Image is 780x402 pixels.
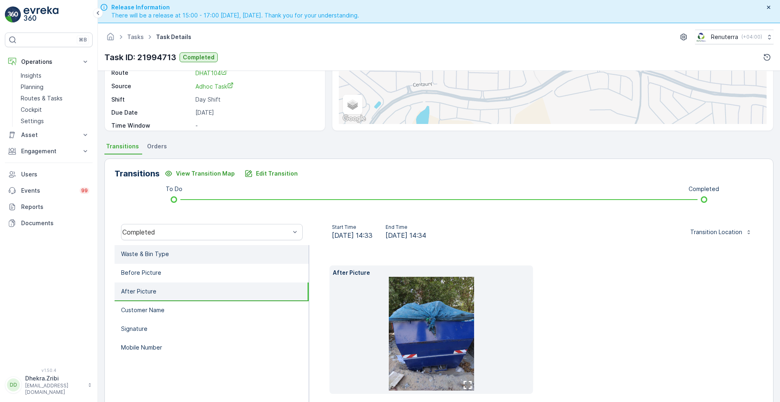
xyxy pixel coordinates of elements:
[183,53,214,61] p: Completed
[25,382,84,395] p: [EMAIL_ADDRESS][DOMAIN_NAME]
[21,187,75,195] p: Events
[176,169,235,178] p: View Transition Map
[685,226,757,239] button: Transition Location
[5,143,93,159] button: Engagement
[5,374,93,395] button: DDDhekra.Zribi[EMAIL_ADDRESS][DOMAIN_NAME]
[21,219,89,227] p: Documents
[256,169,298,178] p: Edit Transition
[695,33,708,41] img: Screenshot_2024-07-26_at_13.33.01.png
[5,368,93,373] span: v 1.50.4
[115,167,160,180] p: Transitions
[166,185,182,193] p: To Do
[195,70,227,76] span: DHAT104
[389,277,474,391] img: 5316b468ce404dd59945af49b03681a6.jpg
[121,306,165,314] p: Customer Name
[5,54,93,70] button: Operations
[111,69,192,77] p: Route
[21,72,41,80] p: Insights
[741,34,762,40] p: ( +04:00 )
[180,52,218,62] button: Completed
[711,33,738,41] p: Renuterra
[17,115,93,127] a: Settings
[333,269,530,277] p: After Picture
[21,58,76,66] p: Operations
[195,122,316,130] p: -
[154,33,193,41] span: Task Details
[341,113,368,124] img: Google
[21,94,63,102] p: Routes & Tasks
[341,113,368,124] a: Open this area in Google Maps (opens a new window)
[21,131,76,139] p: Asset
[21,117,44,125] p: Settings
[17,81,93,93] a: Planning
[111,109,192,117] p: Due Date
[5,166,93,183] a: Users
[195,109,316,117] p: [DATE]
[695,30,773,44] button: Renuterra(+04:00)
[240,167,303,180] button: Edit Transition
[7,378,20,391] div: DD
[386,224,426,230] p: End Time
[344,96,362,113] a: Layers
[332,224,373,230] p: Start Time
[127,33,144,40] a: Tasks
[21,170,89,178] p: Users
[195,82,316,91] a: Adhoc Task
[121,250,169,258] p: Waste & Bin Type
[690,228,742,236] p: Transition Location
[21,83,43,91] p: Planning
[21,203,89,211] p: Reports
[106,35,115,42] a: Homepage
[5,7,21,23] img: logo
[17,70,93,81] a: Insights
[121,325,147,333] p: Signature
[195,96,316,104] p: Day Shift
[5,127,93,143] button: Asset
[111,3,359,11] span: Release Information
[111,96,192,104] p: Shift
[21,106,42,114] p: Cockpit
[5,199,93,215] a: Reports
[111,11,359,20] span: There will be a release at 15:00 - 17:00 [DATE], [DATE]. Thank you for your understanding.
[104,51,176,63] p: Task ID: 21994713
[106,142,139,150] span: Transitions
[81,187,88,194] p: 99
[121,343,162,352] p: Mobile Number
[386,230,426,240] span: [DATE] 14:34
[689,185,719,193] p: Completed
[111,82,192,91] p: Source
[79,37,87,43] p: ⌘B
[5,215,93,231] a: Documents
[5,183,93,199] a: Events99
[332,230,373,240] span: [DATE] 14:33
[121,269,161,277] p: Before Picture
[111,122,192,130] p: Time Window
[21,147,76,155] p: Engagement
[122,228,290,236] div: Completed
[121,287,156,296] p: After Picture
[17,93,93,104] a: Routes & Tasks
[24,7,58,23] img: logo_light-DOdMpM7g.png
[147,142,167,150] span: Orders
[25,374,84,382] p: Dhekra.Zribi
[17,104,93,115] a: Cockpit
[195,83,234,90] span: Adhoc Task
[195,69,316,77] a: DHAT104
[160,167,240,180] button: View Transition Map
